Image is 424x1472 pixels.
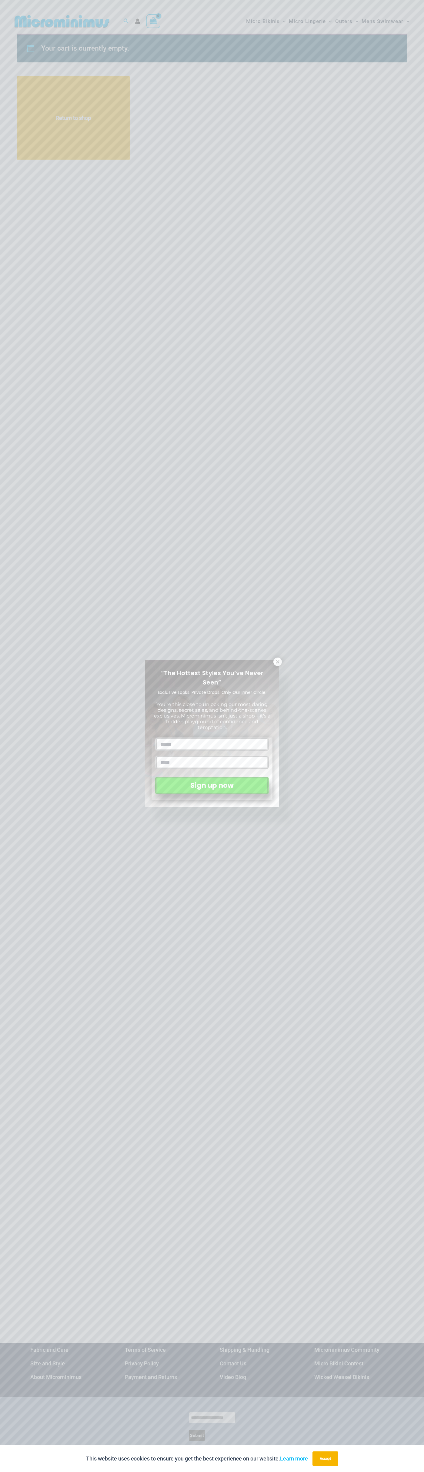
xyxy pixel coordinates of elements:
[86,1454,308,1463] p: This website uses cookies to ensure you get the best experience on our website.
[312,1451,338,1466] button: Accept
[161,669,263,687] span: “The Hottest Styles You’ve Never Seen”
[158,689,266,695] span: Exclusive Looks. Private Drops. Only Our Inner Circle.
[273,658,282,666] button: Close
[154,701,270,731] span: You’re this close to unlocking our most daring designs, secret sales, and behind-the-scenes exclu...
[155,777,269,794] button: Sign up now
[280,1455,308,1462] a: Learn more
